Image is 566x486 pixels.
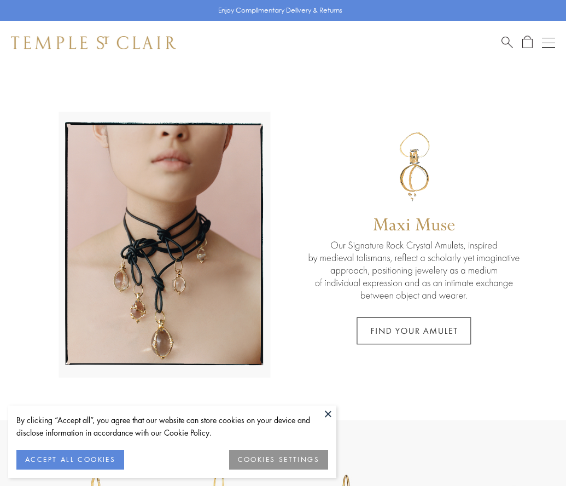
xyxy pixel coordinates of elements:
p: Enjoy Complimentary Delivery & Returns [218,5,342,16]
img: Temple St. Clair [11,36,176,49]
div: By clicking “Accept all”, you agree that our website can store cookies on your device and disclos... [16,414,328,439]
button: COOKIES SETTINGS [229,450,328,470]
button: ACCEPT ALL COOKIES [16,450,124,470]
button: Open navigation [542,36,555,49]
a: Open Shopping Bag [522,36,533,49]
a: Search [501,36,513,49]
